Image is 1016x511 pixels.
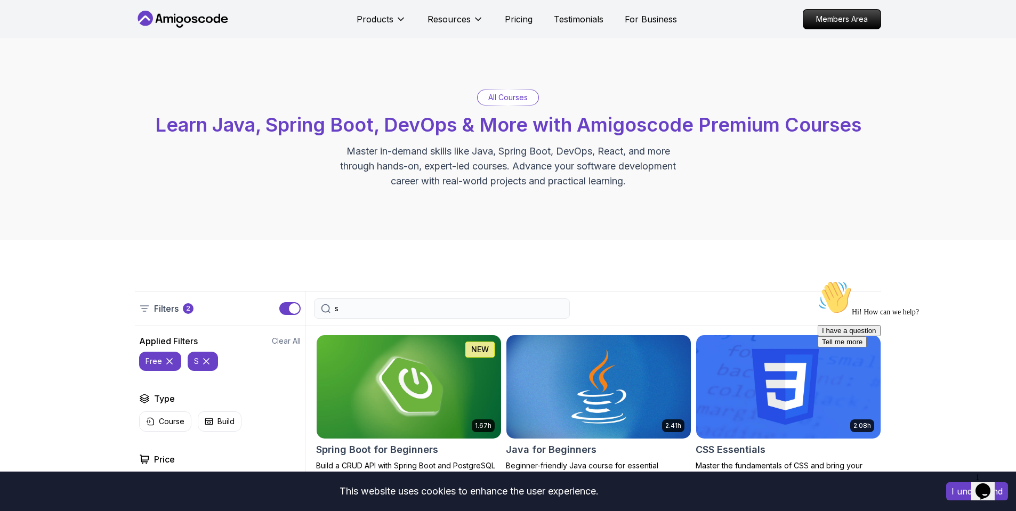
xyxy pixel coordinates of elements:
button: Accept cookies [946,482,1008,500]
button: Products [357,13,406,34]
iframe: chat widget [971,468,1005,500]
p: 1.67h [475,421,491,430]
p: Resources [428,13,471,26]
p: NEW [471,344,489,355]
span: Learn Java, Spring Boot, DevOps & More with Amigoscode Premium Courses [155,113,861,136]
div: 👋Hi! How can we help?I have a questionTell me more [4,4,196,71]
img: Java for Beginners card [506,335,691,439]
button: I have a question [4,49,67,60]
p: Products [357,13,393,26]
button: Resources [428,13,483,34]
button: free [139,352,181,371]
button: Tell me more [4,60,53,71]
span: Hi! How can we help? [4,32,106,40]
button: Build [198,411,241,432]
a: CSS Essentials card2.08hCSS EssentialsMaster the fundamentals of CSS and bring your websites to l... [696,335,881,482]
p: Build [217,416,235,427]
a: Pricing [505,13,533,26]
p: Beginner-friendly Java course for essential programming skills and application development [506,460,691,482]
p: 2 [186,304,190,313]
h2: Applied Filters [139,335,198,347]
button: Course [139,411,191,432]
button: Clear All [272,336,301,346]
button: s [188,352,218,371]
p: s [194,356,199,367]
p: free [146,356,162,367]
h2: CSS Essentials [696,442,765,457]
a: Java for Beginners card2.41hJava for BeginnersBeginner-friendly Java course for essential program... [506,335,691,482]
h2: Spring Boot for Beginners [316,442,438,457]
img: :wave: [4,4,38,38]
p: Members Area [803,10,881,29]
h2: Price [154,453,175,466]
a: Testimonials [554,13,603,26]
h2: Java for Beginners [506,442,596,457]
a: For Business [625,13,677,26]
img: CSS Essentials card [696,335,881,439]
p: Course [159,416,184,427]
input: Search Java, React, Spring boot ... [335,303,563,314]
img: Spring Boot for Beginners card [317,335,501,439]
iframe: chat widget [813,276,1005,463]
p: Filters [154,302,179,315]
a: Spring Boot for Beginners card1.67hNEWSpring Boot for BeginnersBuild a CRUD API with Spring Boot ... [316,335,502,482]
h2: Type [154,392,175,405]
div: This website uses cookies to enhance the user experience. [8,480,930,503]
p: Master the fundamentals of CSS and bring your websites to life with style and structure. [696,460,881,482]
p: 2.41h [665,421,681,430]
p: All Courses [488,92,528,103]
p: Master in-demand skills like Java, Spring Boot, DevOps, React, and more through hands-on, expert-... [329,144,687,189]
p: Build a CRUD API with Spring Boot and PostgreSQL database using Spring Data JPA and Spring AI [316,460,502,482]
a: Members Area [803,9,881,29]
